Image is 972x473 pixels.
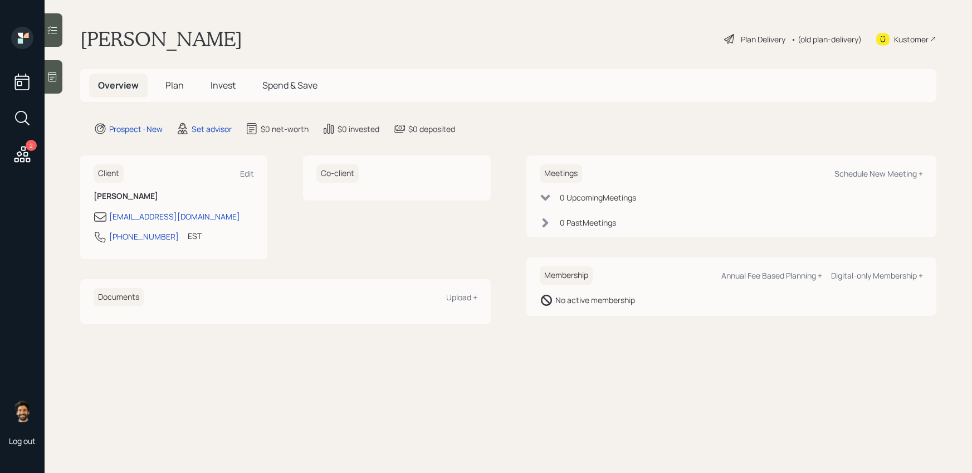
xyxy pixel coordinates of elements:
h6: Membership [540,266,593,285]
div: 0 Upcoming Meeting s [560,192,636,203]
h6: [PERSON_NAME] [94,192,254,201]
img: eric-schwartz-headshot.png [11,400,33,422]
div: [EMAIL_ADDRESS][DOMAIN_NAME] [109,211,240,222]
div: Schedule New Meeting + [834,168,923,179]
div: Kustomer [894,33,929,45]
h6: Co-client [316,164,359,183]
span: Plan [165,79,184,91]
div: Edit [240,168,254,179]
div: • (old plan-delivery) [791,33,862,45]
div: Digital-only Membership + [831,270,923,281]
div: Log out [9,436,36,446]
div: Set advisor [192,123,232,135]
div: Plan Delivery [741,33,785,45]
div: No active membership [555,294,635,306]
h6: Meetings [540,164,582,183]
div: 0 Past Meeting s [560,217,616,228]
div: Prospect · New [109,123,163,135]
span: Spend & Save [262,79,318,91]
div: $0 invested [338,123,379,135]
div: $0 deposited [408,123,455,135]
h6: Documents [94,288,144,306]
div: [PHONE_NUMBER] [109,231,179,242]
h6: Client [94,164,124,183]
div: 2 [26,140,37,151]
span: Overview [98,79,139,91]
div: EST [188,230,202,242]
span: Invest [211,79,236,91]
h1: [PERSON_NAME] [80,27,242,51]
div: $0 net-worth [261,123,309,135]
div: Upload + [446,292,477,303]
div: Annual Fee Based Planning + [721,270,822,281]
